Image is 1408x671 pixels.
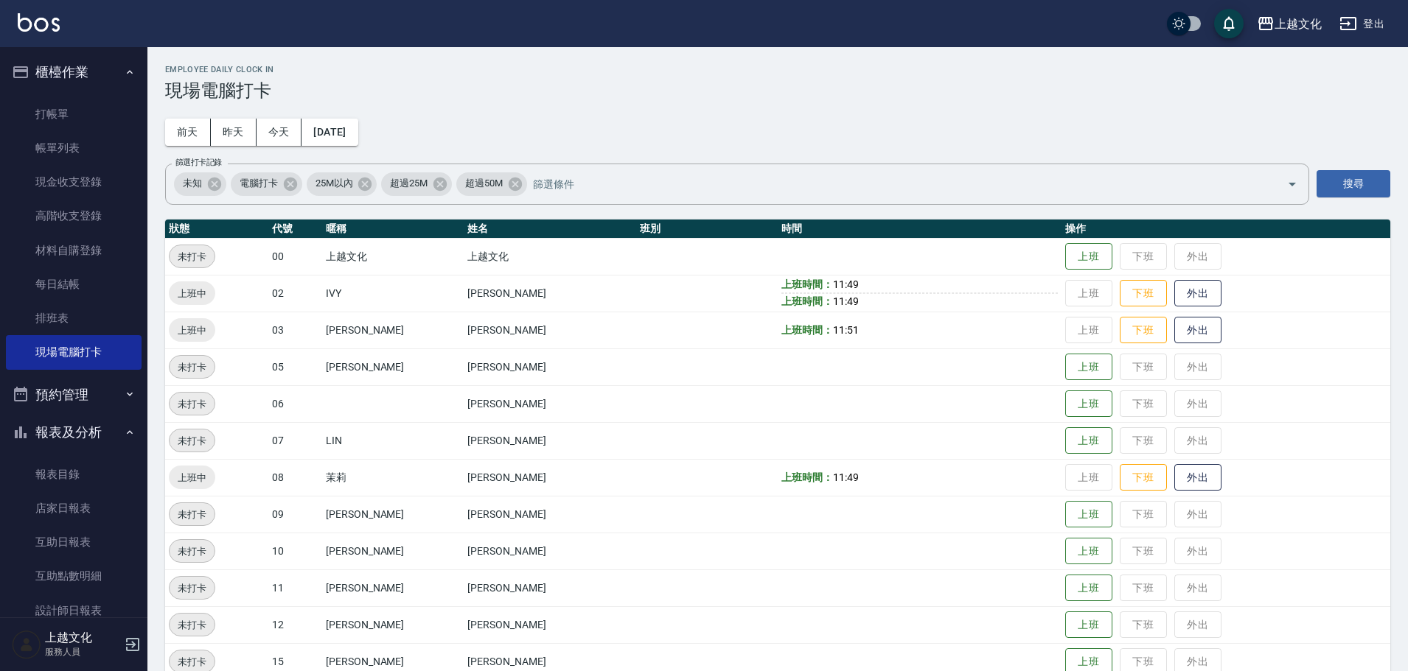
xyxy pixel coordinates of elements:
[6,413,142,452] button: 報表及分析
[45,630,120,645] h5: 上越文化
[307,176,362,191] span: 25M以內
[268,238,322,275] td: 00
[1062,219,1390,239] th: 操作
[18,13,60,32] img: Logo
[1065,575,1112,602] button: 上班
[529,171,1261,197] input: 篩選條件
[268,275,322,312] td: 02
[322,275,464,312] td: IVY
[170,654,215,670] span: 未打卡
[1065,354,1112,381] button: 上班
[6,559,142,593] a: 互助點數明細
[456,172,527,196] div: 超過50M
[636,219,778,239] th: 班別
[174,172,226,196] div: 未知
[1065,538,1112,565] button: 上班
[464,606,636,643] td: [PERSON_NAME]
[1065,390,1112,418] button: 上班
[169,323,215,338] span: 上班中
[6,594,142,628] a: 設計師日報表
[211,119,257,146] button: 昨天
[1275,15,1322,33] div: 上越文化
[322,569,464,606] td: [PERSON_NAME]
[170,507,215,522] span: 未打卡
[6,301,142,335] a: 排班表
[268,219,322,239] th: 代號
[464,459,636,496] td: [PERSON_NAME]
[6,491,142,525] a: 店家日報表
[170,396,215,412] span: 未打卡
[257,119,302,146] button: 今天
[781,278,833,290] b: 上班時間：
[170,580,215,596] span: 未打卡
[1120,317,1167,344] button: 下班
[381,172,452,196] div: 超過25M
[231,176,287,191] span: 電腦打卡
[322,312,464,348] td: [PERSON_NAME]
[6,97,142,131] a: 打帳單
[12,630,41,659] img: Person
[464,312,636,348] td: [PERSON_NAME]
[1065,427,1112,454] button: 上班
[1174,464,1221,491] button: 外出
[169,286,215,301] span: 上班中
[1280,172,1304,196] button: Open
[170,249,215,264] span: 未打卡
[170,359,215,375] span: 未打卡
[165,80,1390,101] h3: 現場電腦打卡
[1174,317,1221,344] button: 外出
[781,295,833,307] b: 上班時間：
[6,199,142,233] a: 高階收支登錄
[6,525,142,559] a: 互助日報表
[464,422,636,459] td: [PERSON_NAME]
[1251,9,1328,39] button: 上越文化
[322,459,464,496] td: 茉莉
[833,471,859,483] span: 11:49
[322,496,464,533] td: [PERSON_NAME]
[781,324,833,336] b: 上班時間：
[302,119,358,146] button: [DATE]
[165,119,211,146] button: 前天
[170,433,215,449] span: 未打卡
[6,267,142,301] a: 每日結帳
[322,422,464,459] td: LIN
[165,65,1390,74] h2: Employee Daily Clock In
[6,233,142,267] a: 材料自購登錄
[322,219,464,239] th: 暱稱
[456,176,512,191] span: 超過50M
[165,219,268,239] th: 狀態
[464,348,636,385] td: [PERSON_NAME]
[268,348,322,385] td: 05
[6,165,142,199] a: 現金收支登錄
[464,569,636,606] td: [PERSON_NAME]
[45,645,120,658] p: 服務人員
[231,172,302,196] div: 電腦打卡
[1065,611,1112,639] button: 上班
[322,606,464,643] td: [PERSON_NAME]
[322,348,464,385] td: [PERSON_NAME]
[1317,170,1390,197] button: 搜尋
[464,533,636,569] td: [PERSON_NAME]
[6,376,142,414] button: 預約管理
[778,219,1062,239] th: 時間
[170,544,215,559] span: 未打卡
[307,172,377,196] div: 25M以內
[322,238,464,275] td: 上越文化
[268,312,322,348] td: 03
[1174,280,1221,307] button: 外出
[268,385,322,422] td: 06
[464,496,636,533] td: [PERSON_NAME]
[6,53,142,91] button: 櫃檯作業
[174,176,211,191] span: 未知
[268,569,322,606] td: 11
[6,335,142,369] a: 現場電腦打卡
[464,275,636,312] td: [PERSON_NAME]
[175,157,222,168] label: 篩選打卡記錄
[1065,243,1112,270] button: 上班
[781,471,833,483] b: 上班時間：
[170,617,215,633] span: 未打卡
[1214,9,1244,38] button: save
[464,385,636,422] td: [PERSON_NAME]
[1334,10,1390,38] button: 登出
[464,238,636,275] td: 上越文化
